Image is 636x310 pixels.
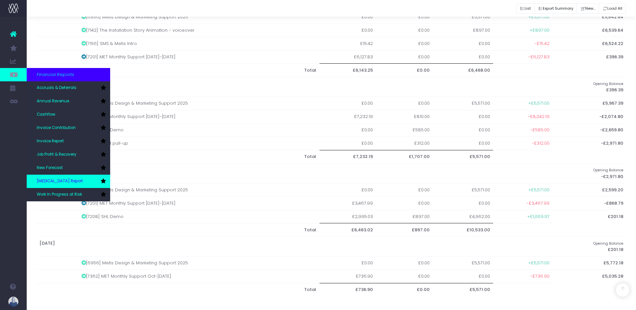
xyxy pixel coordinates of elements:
[320,223,376,237] th: £6,463.02
[78,223,320,237] th: Total
[320,197,376,210] td: £3,467.99
[320,210,376,223] td: £2,995.03
[78,283,320,296] th: Total
[320,110,376,123] td: £7,232.19
[529,27,550,34] span: +£897.00
[553,237,627,257] th: £201.18
[36,237,553,257] th: [DATE]
[553,123,627,137] th: -£2,659.80
[553,37,627,50] th: £6,524.22
[553,50,627,64] th: £396.39
[27,161,110,175] a: New Forecast
[553,270,627,283] th: £5,035.28
[433,150,493,163] th: £5,571.00
[526,200,550,207] span: -£3,467.99
[376,24,433,37] td: £0.00
[78,24,320,37] td: [7142] The Installation Story Animation - voiceover
[27,108,110,121] a: Cashflow
[27,148,110,161] a: Job Profit & Recovery
[78,270,320,283] td: [7362] MET Monthly Support Oct-[DATE]
[599,3,626,14] button: Load All
[27,95,110,108] a: Annual Revenue
[433,50,493,64] td: £0.00
[528,260,550,266] span: +£5,571.00
[36,163,553,183] th: [DATE]
[433,256,493,270] td: £5,571.00
[553,183,627,197] th: £2,599.20
[320,283,376,296] th: £736.90
[553,256,627,270] th: £5,772.18
[27,135,110,148] a: Invoice Report
[553,10,627,24] th: £5,642.64
[528,187,550,193] span: +£5,571.00
[553,197,627,210] th: -£868.79
[553,210,627,223] th: £201.18
[528,100,550,107] span: +£5,571.00
[433,24,493,37] td: £897.00
[433,97,493,110] td: £5,571.00
[376,123,433,137] td: £585.00
[535,40,550,47] span: -£15.42
[78,183,320,197] td: [6956] Metis Design & Marketing Support 2025
[37,178,83,184] span: [MEDICAL_DATA] Report
[320,137,376,150] td: £0.00
[376,97,433,110] td: £0.00
[376,197,433,210] td: £0.00
[516,3,535,14] button: List
[528,113,550,120] span: -£8,042.19
[320,50,376,64] td: £6,127.83
[78,123,320,137] td: [7208] SHL Demo
[376,64,433,77] th: £0.00
[78,197,320,210] td: [7201] MET Monthly Support [DATE]-[DATE]
[27,188,110,201] a: Work In Progress at Risk
[376,37,433,50] td: £0.00
[376,223,433,237] th: £897.00
[530,273,550,280] span: -£736.90
[320,150,376,163] th: £7,232.19
[433,283,493,296] th: £5,571.00
[433,64,493,77] th: £6,468.00
[433,223,493,237] th: £10,533.00
[78,150,320,163] th: Total
[433,137,493,150] td: £0.00
[78,210,320,223] td: [7208] SHL Demo
[433,210,493,223] td: £4,962.00
[320,270,376,283] td: £736.90
[376,183,433,197] td: £0.00
[320,183,376,197] td: £0.00
[376,256,433,270] td: £0.00
[37,98,69,104] span: Annual Revenue
[376,283,433,296] th: £0.00
[37,125,76,131] span: Invoice Contribution
[593,240,623,246] small: Opening Balance
[528,14,550,20] span: +£5,571.00
[78,110,320,123] td: [7201] MET Monthly Support [DATE]-[DATE]
[37,152,76,158] span: Job Profit & Recovery
[577,3,599,14] button: New...
[78,10,320,24] td: [6956] Metis Design & Marketing Support 2025
[27,81,110,95] a: Accruals & Deferrals
[530,127,550,133] span: -£585.00
[37,192,82,198] span: Work In Progress at Risk
[320,64,376,77] th: £6,143.25
[78,64,320,77] th: Total
[376,50,433,64] td: £0.00
[27,175,110,188] a: [MEDICAL_DATA] Report
[37,138,64,144] span: Invoice Report
[37,71,74,78] span: Financial Reports
[527,213,550,220] span: +£1,069.97
[553,137,627,150] th: -£2,971.80
[36,77,553,97] th: [DATE]
[528,54,550,60] span: -£6,127.83
[376,137,433,150] td: £312.00
[433,270,493,283] td: £0.00
[535,3,577,14] button: Export Summary
[37,85,76,91] span: Accruals & Deferrals
[593,80,623,86] small: Opening Balance
[376,270,433,283] td: £0.00
[37,112,55,118] span: Cashflow
[433,197,493,210] td: £0.00
[553,77,627,97] th: £396.39
[320,24,376,37] td: £0.00
[78,97,320,110] td: [6956] Metis Design & Marketing Support 2025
